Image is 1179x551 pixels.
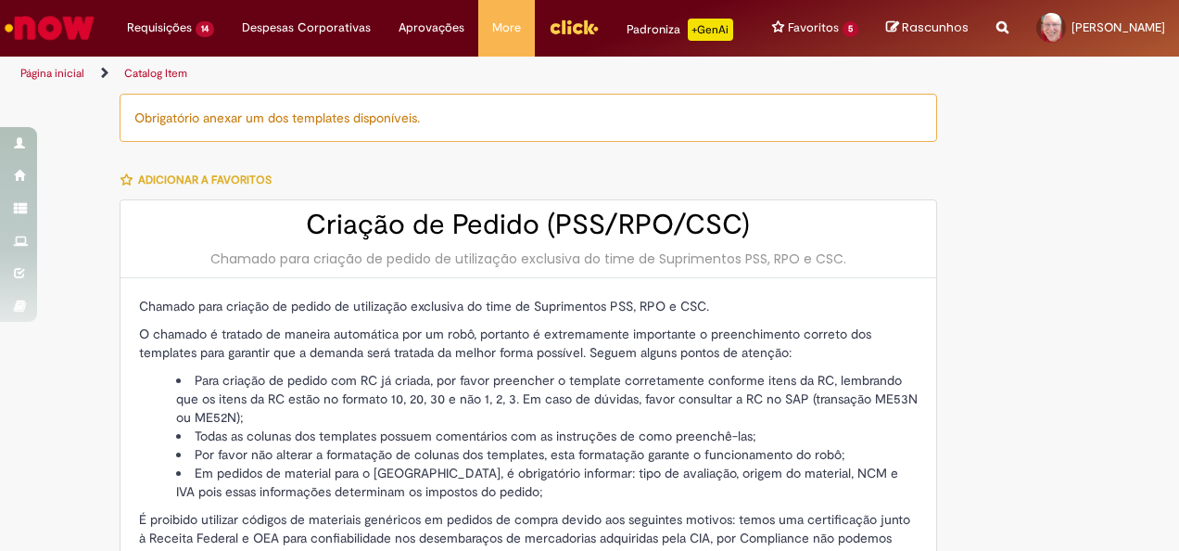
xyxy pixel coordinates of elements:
li: Todas as colunas dos templates possuem comentários com as instruções de como preenchê-las; [176,427,918,445]
span: Adicionar a Favoritos [138,173,272,187]
span: Rascunhos [902,19,969,36]
img: click_logo_yellow_360x200.png [549,13,599,41]
span: Requisições [127,19,192,37]
div: Obrigatório anexar um dos templates disponíveis. [120,94,937,142]
p: +GenAi [688,19,733,41]
span: Aprovações [399,19,464,37]
ul: Trilhas de página [14,57,772,91]
span: Despesas Corporativas [242,19,371,37]
li: Para criação de pedido com RC já criada, por favor preencher o template corretamente conforme ite... [176,371,918,427]
p: Chamado para criação de pedido de utilização exclusiva do time de Suprimentos PSS, RPO e CSC. [139,297,918,315]
li: Por favor não alterar a formatação de colunas dos templates, esta formatação garante o funcioname... [176,445,918,464]
a: Página inicial [20,66,84,81]
button: Adicionar a Favoritos [120,160,282,199]
h2: Criação de Pedido (PSS/RPO/CSC) [139,210,918,240]
span: Favoritos [788,19,839,37]
span: [PERSON_NAME] [1071,19,1165,35]
a: Rascunhos [886,19,969,37]
span: More [492,19,521,37]
span: 5 [843,21,858,37]
span: 14 [196,21,214,37]
div: Chamado para criação de pedido de utilização exclusiva do time de Suprimentos PSS, RPO e CSC. [139,250,918,268]
p: O chamado é tratado de maneira automática por um robô, portanto é extremamente importante o preen... [139,325,918,362]
li: Em pedidos de material para o [GEOGRAPHIC_DATA], é obrigatório informar: tipo de avaliação, orige... [176,464,918,501]
div: Padroniza [627,19,733,41]
img: ServiceNow [2,9,97,46]
a: Catalog Item [124,66,187,81]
